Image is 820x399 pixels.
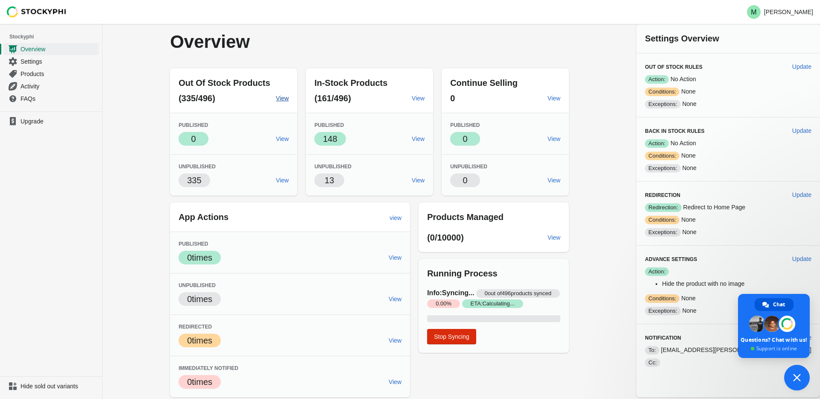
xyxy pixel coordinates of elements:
span: Redirection: [645,203,681,212]
a: View [544,230,564,245]
span: View [548,135,560,142]
p: No Action [645,75,811,84]
span: View [276,135,289,142]
span: 0 times [187,294,212,304]
a: View [385,333,405,348]
a: Close chat [784,365,810,390]
span: 0 times [187,253,212,262]
a: Hide sold out variants [3,380,99,392]
span: View [276,177,289,184]
span: View [412,95,425,102]
span: Update [792,63,811,70]
span: Products Managed [427,212,504,222]
span: Exceptions: [645,307,680,315]
h3: Out of Stock Rules [645,64,785,70]
span: 0 out of 496 products synced [476,289,560,298]
span: In-Stock Products [314,78,387,88]
span: Out Of Stock Products [179,78,270,88]
button: Stop Syncing [427,329,476,344]
a: View [408,91,428,106]
a: Overview [3,43,99,55]
button: Avatar with initials M[PERSON_NAME] [744,3,817,21]
span: 148 [323,134,337,144]
a: View [544,131,564,147]
span: View [389,296,401,302]
img: Stockyphi [7,6,67,18]
span: Update [792,255,811,262]
a: Upgrade [3,115,99,127]
span: Update [792,127,811,134]
span: View [548,95,560,102]
h3: Info: Syncing... [427,288,560,308]
span: View [389,337,401,344]
span: Continue Selling [450,78,518,88]
text: M [751,9,756,16]
a: View [272,91,292,106]
a: View [544,91,564,106]
span: 0 [450,94,455,103]
span: Settings Overview [645,34,719,43]
span: Published [179,122,208,128]
span: 0 times [187,336,212,345]
span: Cc: [645,358,660,367]
span: View [389,378,401,385]
p: None [645,151,811,160]
p: [EMAIL_ADDRESS][PERSON_NAME][DOMAIN_NAME] [645,346,811,355]
span: Redirected [179,324,212,330]
span: View [548,234,560,241]
p: 13 [325,174,334,186]
span: View [276,95,289,102]
span: Unpublished [314,164,351,170]
p: None [645,306,811,315]
a: View [385,374,405,390]
span: View [412,135,425,142]
h3: Redirection [645,192,785,199]
a: View [385,291,405,307]
span: (335/496) [179,94,215,103]
span: View [389,254,401,261]
span: Published [450,122,480,128]
span: Conditions: [645,88,679,96]
a: Products [3,67,99,80]
li: Hide the product with no image [662,279,811,288]
button: Update [789,251,815,267]
a: Settings [3,55,99,67]
span: Avatar with initials M [747,5,761,19]
button: Update [789,59,815,74]
a: View [544,173,564,188]
button: Update [789,187,815,202]
span: App Actions [179,212,228,222]
button: Update [789,123,815,138]
span: 0 [191,134,196,144]
span: Unpublished [179,164,216,170]
a: Chat [755,298,794,311]
p: None [645,215,811,224]
span: To: [645,346,659,355]
span: Unpublished [450,164,487,170]
p: None [645,100,811,109]
span: 335 [187,176,201,185]
span: 0 times [187,377,212,387]
span: FAQs [20,94,97,103]
span: Products [20,70,97,78]
a: View [272,173,292,188]
h3: Advance Settings [645,256,785,263]
span: Settings [20,57,97,66]
a: View [272,131,292,147]
p: Redirect to Home Page [645,203,811,212]
span: Immediately Notified [179,365,238,371]
a: Activity [3,80,99,92]
span: 0.00 % [427,299,460,308]
a: view [386,210,405,226]
span: View [412,177,425,184]
span: Action: [645,75,669,84]
span: Stockyphi [9,32,102,41]
span: Unpublished [179,282,216,288]
span: Published [314,122,344,128]
p: None [645,87,811,96]
a: View [408,173,428,188]
a: FAQs [3,92,99,105]
span: (161/496) [314,94,351,103]
h3: Back in Stock Rules [645,128,785,135]
span: Activity [20,82,97,91]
